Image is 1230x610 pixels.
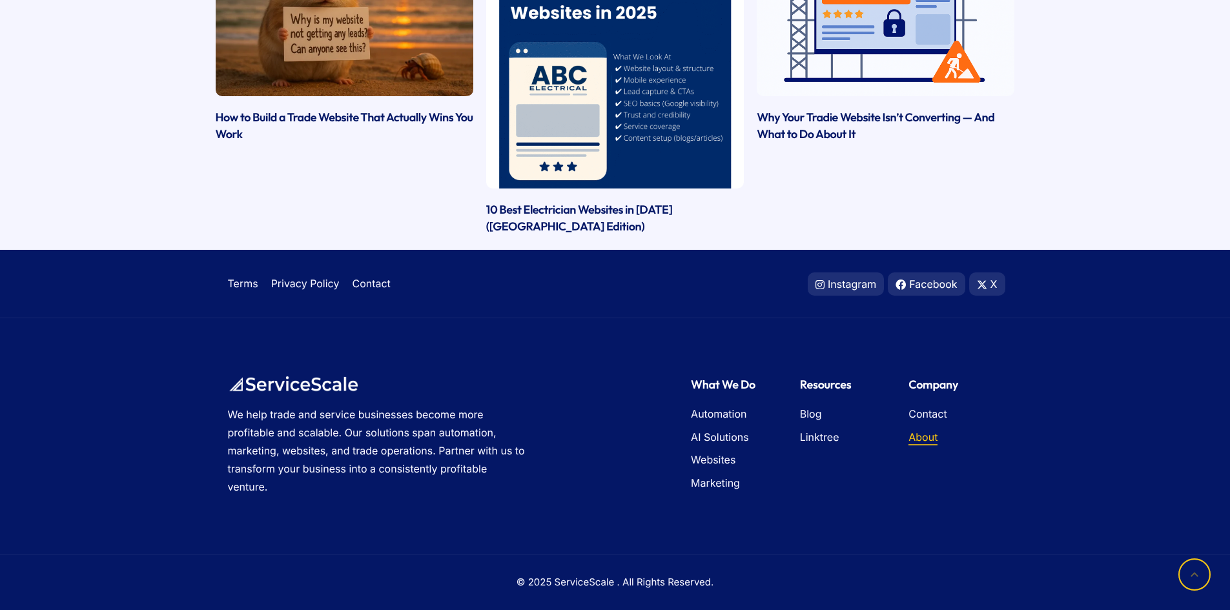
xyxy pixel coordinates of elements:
[34,34,142,44] div: Domain: [DOMAIN_NAME]
[143,76,218,85] div: Keywords by Traffic
[691,475,740,492] a: Marketing
[908,376,998,393] h5: Company
[800,406,822,423] a: Blog
[128,75,139,85] img: tab_keywords_by_traffic_grey.svg
[228,376,358,392] img: ServiceScale logo representing business automation for tradies
[808,272,884,296] a: Instagram
[221,574,1009,591] p: © 2025 ServiceScale . All Rights Reserved.
[486,202,673,234] a: 10 Best Electrician Websites in [DATE] ([GEOGRAPHIC_DATA] Edition)
[757,110,994,141] a: Why Your Tradie Website Isn’t Converting — And What to Do About It
[228,405,529,496] p: We help trade and service businesses become more profitable and scalable. Our solutions span auto...
[908,429,938,446] a: About
[800,429,839,446] a: Linktree
[49,76,116,85] div: Domain Overview
[228,276,258,292] a: Terms
[35,75,45,85] img: tab_domain_overview_orange.svg
[969,272,1005,296] a: X
[888,272,965,296] a: Facebook
[36,21,63,31] div: v 4.0.25
[271,276,340,292] a: Privacy Policy
[800,376,890,393] h5: Resources
[691,452,735,469] a: Websites
[908,406,947,423] a: Contact
[691,376,781,393] h5: What We Do
[21,34,31,44] img: website_grey.svg
[691,429,749,446] a: AI Solutions
[216,110,473,141] a: How to Build a Trade Website That Actually Wins You Work
[21,21,31,31] img: logo_orange.svg
[691,406,746,423] a: Automation
[352,276,390,292] a: Contact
